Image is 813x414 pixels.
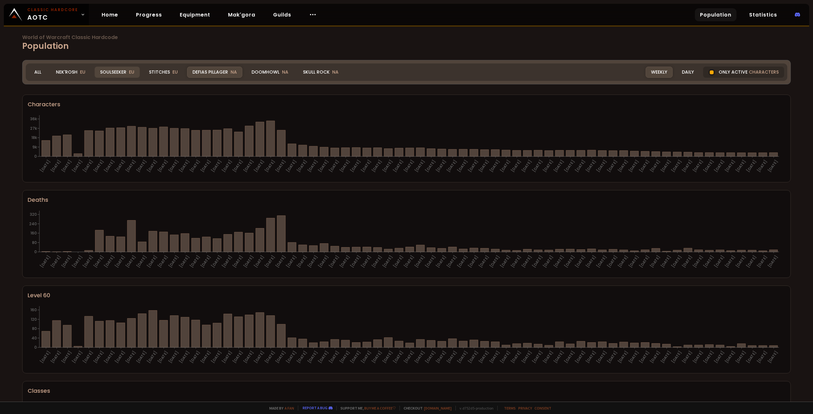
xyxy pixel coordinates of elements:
text: [DATE] [146,254,158,269]
span: NA [332,69,339,75]
a: Mak'gora [223,8,260,21]
text: [DATE] [124,254,137,269]
tspan: 80 [32,326,37,331]
text: [DATE] [403,350,415,364]
text: [DATE] [82,254,94,269]
text: [DATE] [349,254,362,269]
text: [DATE] [71,350,84,364]
text: [DATE] [767,254,779,269]
text: [DATE] [178,159,191,173]
text: [DATE] [670,159,683,173]
text: [DATE] [542,254,554,269]
text: [DATE] [381,159,394,173]
text: [DATE] [702,350,715,364]
text: [DATE] [521,159,533,173]
text: [DATE] [446,159,458,173]
text: [DATE] [135,350,148,364]
text: [DATE] [92,254,105,269]
text: [DATE] [306,350,319,364]
text: [DATE] [713,350,725,364]
text: [DATE] [467,254,479,269]
text: [DATE] [756,159,768,173]
a: Statistics [744,8,782,21]
text: [DATE] [531,350,544,364]
text: [DATE] [702,254,715,269]
tspan: 160 [30,230,37,236]
a: Population [695,8,736,21]
a: Privacy [518,406,532,411]
text: [DATE] [413,159,426,173]
text: [DATE] [585,254,597,269]
text: [DATE] [413,350,426,364]
text: [DATE] [563,159,576,173]
text: [DATE] [371,159,383,173]
text: [DATE] [424,254,437,269]
text: [DATE] [339,254,351,269]
div: All [29,67,47,78]
text: [DATE] [349,350,362,364]
text: [DATE] [60,159,73,173]
span: Checkout [400,406,452,411]
div: Nek'Rosh [50,67,91,78]
text: [DATE] [521,254,533,269]
text: [DATE] [285,254,298,269]
text: [DATE] [103,254,116,269]
a: Equipment [175,8,215,21]
text: [DATE] [189,159,201,173]
a: [DOMAIN_NAME] [424,406,452,411]
text: [DATE] [146,350,158,364]
text: [DATE] [317,350,330,364]
text: [DATE] [50,254,62,269]
text: [DATE] [328,159,340,173]
tspan: 27k [30,126,37,131]
text: [DATE] [60,350,73,364]
text: [DATE] [103,350,116,364]
text: [DATE] [595,254,608,269]
text: [DATE] [221,350,233,364]
text: [DATE] [146,159,158,173]
tspan: 18k [31,135,37,140]
text: [DATE] [317,159,330,173]
tspan: 36k [30,116,37,122]
text: [DATE] [767,159,779,173]
tspan: 9k [32,144,37,150]
text: [DATE] [392,254,405,269]
text: [DATE] [435,254,447,269]
text: [DATE] [103,159,116,173]
a: a fan [285,406,294,411]
text: [DATE] [210,159,223,173]
span: AOTC [27,7,78,22]
text: [DATE] [499,159,512,173]
text: [DATE] [296,350,308,364]
text: [DATE] [124,350,137,364]
span: NA [282,69,288,75]
text: [DATE] [349,159,362,173]
text: [DATE] [563,254,576,269]
text: [DATE] [531,159,544,173]
text: [DATE] [253,350,265,364]
text: [DATE] [478,350,490,364]
text: [DATE] [274,254,287,269]
text: [DATE] [296,254,308,269]
text: [DATE] [553,350,565,364]
text: [DATE] [542,159,554,173]
text: [DATE] [92,159,105,173]
a: Progress [131,8,167,21]
text: [DATE] [306,254,319,269]
text: [DATE] [574,254,586,269]
span: World of Warcraft Classic Hardcode [22,35,791,40]
tspan: 320 [30,212,37,217]
div: Skull Rock [298,67,344,78]
text: [DATE] [167,350,180,364]
text: [DATE] [328,254,340,269]
text: [DATE] [199,350,212,364]
div: Soulseeker [95,67,140,78]
text: [DATE] [638,159,651,173]
text: [DATE] [467,350,479,364]
tspan: 240 [29,221,37,227]
text: [DATE] [371,350,383,364]
text: [DATE] [360,350,373,364]
text: [DATE] [660,159,672,173]
text: [DATE] [92,350,105,364]
text: [DATE] [381,254,394,269]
